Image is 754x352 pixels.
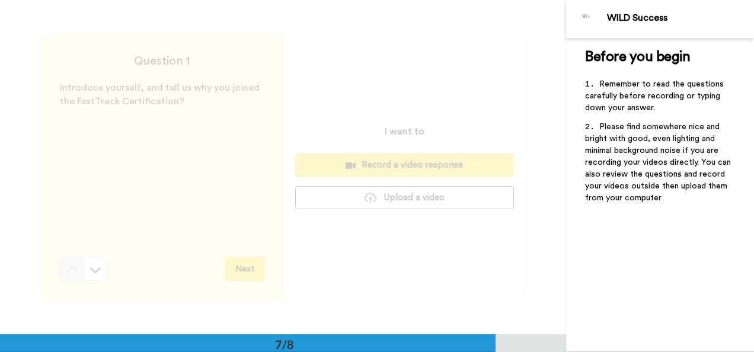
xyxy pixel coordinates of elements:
span: Before you begin [585,50,690,64]
span: Remember to read the questions carefully before recording or typing down your answer. [585,80,726,112]
div: WILD Success [607,12,753,24]
img: Profile Image [573,5,601,33]
span: Please find somewhere nice and bright with good, even lighting and minimal background noise if yo... [585,123,733,202]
